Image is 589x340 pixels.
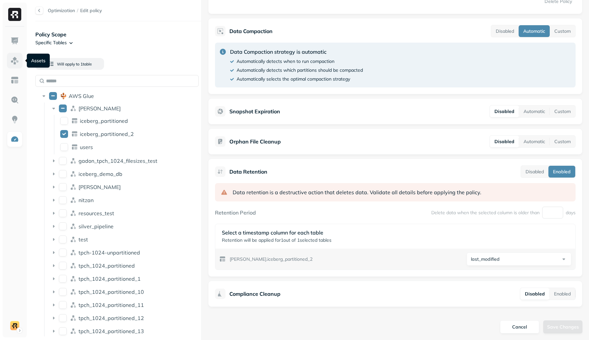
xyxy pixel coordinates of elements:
nav: breadcrumb [48,8,102,14]
p: silver_pipeline [79,223,114,230]
button: test [59,236,67,243]
div: gadon_tpch_1024_filesizes_testgadon_tpch_1024_filesizes_test [48,156,199,166]
a: Optimization [48,8,75,13]
p: gadon_tpch_1024_filesizes_test [79,158,157,164]
span: [PERSON_NAME] [79,105,121,112]
p: Data Compaction strategy is automatic [230,48,363,56]
div: AWS GlueAWS Glue [38,91,199,101]
p: tpch_1024_partitioned_13 [79,328,144,334]
div: iceberg_partitionediceberg_partitioned [58,116,199,126]
button: silver_pipeline [59,222,67,230]
div: tpch_1024_partitioned_10tpch_1024_partitioned_10 [48,287,199,297]
button: iceberg_partitioned_2 [60,130,68,138]
button: Disabled [491,25,519,37]
button: Automatic [519,25,550,37]
div: tpch-1024-unpartitionedtpch-1024-unpartitioned [48,247,199,258]
p: Automatically selects the optimal compaction strategy [237,76,350,82]
p: AWS Glue [69,93,94,99]
button: gadon_tpch_1024_filesizes_test [59,157,67,165]
p: tpch_1024_partitioned_11 [79,302,144,308]
button: Cancel [500,320,539,333]
button: Will apply to 1table [35,58,104,70]
p: Delete data when the selected column is older than [431,210,540,216]
p: Compliance Cleanup [229,290,280,298]
div: iceberg_demo_dbiceberg_demo_db [48,169,199,179]
div: tpch_1024_partitioned_13tpch_1024_partitioned_13 [48,326,199,336]
button: tpch-1024-unpartitioned [59,249,67,256]
button: Enabled [549,288,575,300]
img: Asset Explorer [10,76,19,85]
p: tpch_1024_partitioned_12 [79,315,144,321]
p: tpch-1024-unpartitioned [79,249,140,256]
button: tpch_1024_partitioned [59,262,67,270]
p: Retention will be applied for 1 out of 1 selected tables [222,237,569,243]
button: iceberg_demo_db [59,170,67,178]
span: 1 table [80,62,92,66]
div: iceberg_partitioned_2iceberg_partitioned_2 [58,129,199,139]
button: nitzan [59,196,67,204]
div: tpch_1024_partitioned_12tpch_1024_partitioned_12 [48,313,199,323]
p: Select a timestamp column for each table [222,229,569,236]
button: Automatic [519,136,550,147]
img: Ryft [8,8,21,21]
p: Specific Tables [35,40,67,46]
img: Dashboard [10,37,19,45]
button: Disabled [521,166,548,178]
span: Validate all details before applying the policy. [370,188,481,196]
p: tpch_1024_partitioned_10 [79,289,144,295]
p: days [566,210,576,216]
p: dean [79,105,121,112]
p: Snapshot Expiration [229,107,280,115]
button: lee [59,183,67,191]
p: lee [79,184,121,190]
span: Will apply to [57,62,80,66]
img: demo [10,321,19,330]
p: tpch_1024_partitioned [79,262,135,269]
div: dean[PERSON_NAME] [48,103,199,114]
div: usersusers [58,142,199,152]
p: resources_test [79,210,114,217]
button: Automatic [519,105,550,117]
p: Orphan File Cleanup [229,138,281,145]
span: Edit policy [80,8,102,14]
button: dean [59,104,67,112]
div: testtest [48,234,199,245]
span: [PERSON_NAME] [79,184,121,190]
img: Insights [10,115,19,124]
p: users [80,144,93,150]
p: test [79,236,88,243]
button: Custom [550,136,575,147]
div: resources_testresources_test [48,208,199,218]
button: Custom [550,105,575,117]
p: / [77,8,78,14]
div: lee[PERSON_NAME] [48,182,199,192]
p: Automatically detects when to run compaction [237,58,334,65]
button: tpch_1024_partitioned_1 [59,275,67,283]
span: Data retention is a destructive action that deletes data. [233,188,368,196]
button: Custom [550,25,575,37]
p: iceberg_demo_db [79,171,122,177]
img: Assets [10,56,19,65]
span: iceberg_partitioned_2 [80,131,134,137]
p: [PERSON_NAME].iceberg_partitioned_2 [230,256,312,262]
p: tpch_1024_partitioned_1 [79,275,141,282]
button: tpch_1024_partitioned_10 [59,288,67,296]
button: Disabled [490,105,519,117]
button: users [60,143,68,151]
div: silver_pipelinesilver_pipeline [48,221,199,232]
button: iceberg_partitioned [60,117,68,125]
p: nitzan [79,197,94,203]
